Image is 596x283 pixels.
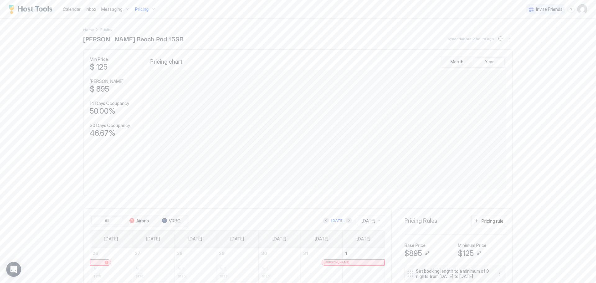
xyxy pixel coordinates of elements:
span: [DATE] [230,236,244,242]
span: [DATE] [315,236,328,242]
a: Thursday [266,231,292,247]
button: Year [474,57,505,66]
a: Monday [140,231,166,247]
button: Pricing rule [471,215,506,227]
span: Pricing chart [150,58,182,66]
span: Invite Friends [536,7,562,12]
a: Tuesday [182,231,208,247]
span: Min Price [90,57,108,62]
div: Pricing rule [481,218,503,224]
button: Sync prices [497,35,504,42]
a: October 28, 2025 [174,248,216,259]
span: 26 [93,251,98,256]
button: All [91,217,122,225]
span: [PERSON_NAME] [90,79,124,84]
div: [DATE] [331,218,344,223]
span: 46.67% [90,129,115,138]
div: Breadcrumb [83,26,94,33]
span: 31 [303,251,308,256]
div: [PERSON_NAME] [324,260,382,264]
span: Home [83,27,94,32]
button: VRBO [156,217,187,225]
a: October 29, 2025 [216,248,258,259]
div: menu [496,270,503,277]
a: Friday [309,231,335,247]
span: All [105,218,109,224]
div: tab-group [90,215,188,227]
td: October 30, 2025 [258,248,300,282]
a: Calendar [63,6,81,12]
a: November 1, 2025 [343,248,385,259]
span: Minimum Price [458,243,486,248]
span: VRBO [169,218,181,224]
span: [DATE] [273,236,286,242]
button: Month [441,57,472,66]
span: [DATE] [146,236,160,242]
span: $ 125 [90,62,107,72]
span: Airbnb [136,218,149,224]
button: Next month [346,217,352,224]
div: User profile [577,4,587,14]
span: 14 Days Occupancy [90,101,129,106]
a: October 27, 2025 [132,248,174,259]
td: October 26, 2025 [90,248,132,282]
span: Pricing Rules [404,217,437,225]
button: More options [505,35,513,42]
div: menu [567,6,575,13]
span: Set booking length to a minimum of 3 nights from [DATE] to [DATE] [416,268,490,279]
td: October 29, 2025 [216,248,259,282]
span: Month [450,59,463,65]
span: [PERSON_NAME] Beach Pad 15SB [83,34,183,43]
a: Sunday [98,231,124,247]
span: [DATE] [357,236,370,242]
span: Inbox [86,7,96,12]
button: [DATE] [330,217,345,224]
span: 30 [261,251,267,256]
div: menu [505,35,513,42]
span: 29 [219,251,225,256]
span: 1 [345,251,347,256]
span: Calendar [63,7,81,12]
span: $ 895 [90,84,109,94]
button: Edit [423,250,431,257]
td: November 1, 2025 [342,248,385,282]
td: October 28, 2025 [174,248,216,282]
span: Base Price [404,243,426,248]
span: [PERSON_NAME] [324,260,350,264]
span: Synced about 2 hours ago [448,36,494,41]
span: Year [485,59,494,65]
a: Home [83,26,94,33]
td: October 31, 2025 [300,248,343,282]
span: [DATE] [188,236,202,242]
a: Saturday [350,231,377,247]
div: tab-group [440,56,506,68]
span: $895 [404,249,422,258]
span: 30 Days Occupancy [90,123,130,128]
span: 50.00% [90,107,115,116]
span: Pricing [135,7,149,12]
span: Messaging [101,7,123,12]
span: $125 [458,249,474,258]
button: Edit [475,250,482,257]
span: [DATE] [104,236,118,242]
button: More options [496,270,503,277]
a: October 31, 2025 [300,248,342,259]
button: Previous month [323,217,329,224]
a: October 26, 2025 [90,248,132,259]
span: 27 [135,251,140,256]
div: Open Intercom Messenger [6,262,21,277]
a: October 30, 2025 [259,248,300,259]
span: [DATE] [362,218,375,224]
div: Set booking length to a minimum of 3 nights from [DATE] to [DATE] menu [404,266,506,282]
span: Breadcrumb [100,27,113,32]
button: Airbnb [124,217,155,225]
a: Inbox [86,6,96,12]
a: Wednesday [224,231,250,247]
a: Host Tools Logo [9,5,55,14]
td: October 27, 2025 [132,248,174,282]
span: 28 [177,251,183,256]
